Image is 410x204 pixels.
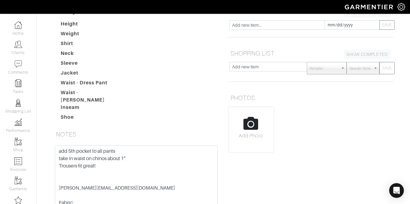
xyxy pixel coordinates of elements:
[379,62,395,74] button: SAVE
[14,196,22,204] img: companies-icon-14a0f246c7e91f24465de634b560f0151b0cc5c9ce11af5fac52e6d7d6371812.png
[228,47,393,60] h5: SHOPPING LIST
[228,92,393,104] h5: PHOTOS
[14,157,22,165] img: orders-icon-0abe47150d42831381b5fb84f609e132dff9fe21cb692f30cb5eec754e2cba89.png
[56,79,126,89] dt: Waist - Dress Pant
[56,114,126,123] dt: Shoe
[56,104,126,114] dt: Inseam
[14,60,22,68] img: comment-icon-a0a6a9ef722e966f86d9cbdc48e553b5cf19dbc54f86b18d962a5391bc8f6eb6.png
[379,20,395,30] button: SAVE
[14,21,22,29] img: dashboard-icon-dbcd8f5a0b271acd01030246c82b418ddd0df26cd7fceb0bd07c9910d44c42f6.png
[342,2,397,12] img: garmentier-logo-header-white-b43fb05a5012e4ada735d5af1a66efaba907eab6374d6393d1fbf88cb4ef424d.png
[14,40,22,48] img: clients-icon-6bae9207a08558b7cb47a8932f037763ab4055f8c8b6bfacd5dc20c3e0201464.png
[14,79,22,87] img: reminder-icon-8004d30b9f0a5d33ae49ab947aed9ed385cf756f9e5892f1edd6e32f2345188e.png
[56,40,126,50] dt: Shirt
[14,177,22,184] img: garments-icon-b7da505a4dc4fd61783c78ac3ca0ef83fa9d6f193b1c9dc38574b1d14d53ca28.png
[229,20,325,30] input: Add new item...
[344,50,391,59] a: SHOW COMPLETED
[14,118,22,126] img: graph-8b7af3c665d003b59727f371ae50e7771705bf0c487971e6e97d053d13c5068d.png
[56,69,126,79] dt: Jacket
[349,62,371,75] span: Needs Now
[56,30,126,40] dt: Weight
[56,20,126,30] dt: Height
[56,60,126,69] dt: Sleeve
[56,89,126,104] dt: Waist - [PERSON_NAME]
[56,50,126,60] dt: Neck
[310,62,338,75] span: Retailer
[389,183,404,198] div: Open Intercom Messenger
[14,138,22,145] img: garments-icon-b7da505a4dc4fd61783c78ac3ca0ef83fa9d6f193b1c9dc38574b1d14d53ca28.png
[229,62,307,71] input: Add new item
[14,99,22,107] img: stylists-icon-eb353228a002819b7ec25b43dbf5f0378dd9e0616d9560372ff212230b889e62.png
[54,128,219,140] h5: NOTES
[397,3,405,11] img: gear-icon-white-bd11855cb880d31180b6d7d6211b90ccbf57a29d726f0c71d8c61bd08dd39cc2.png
